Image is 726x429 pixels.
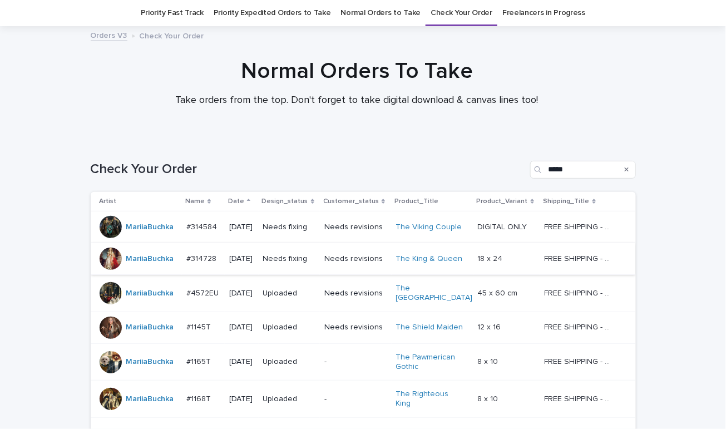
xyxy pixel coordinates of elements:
p: Design_status [262,195,308,208]
p: 45 x 60 cm [478,287,520,298]
h1: Check Your Order [91,161,526,177]
tr: MariiaBuchka #1145T#1145T [DATE]UploadedNeeds revisionsThe Shield Maiden 12 x 1612 x 16 FREE SHIP... [91,312,636,343]
a: The Shield Maiden [396,323,463,332]
p: FREE SHIPPING - preview in 1-2 business days, after your approval delivery will take 5-10 b.d. [545,252,616,264]
a: MariiaBuchka [126,289,174,298]
a: The Righteous King [396,389,466,408]
p: #1168T [186,392,213,404]
p: - [324,357,387,367]
p: Needs revisions [324,223,387,232]
p: 8 x 10 [478,392,501,404]
p: FREE SHIPPING - preview in 1-2 business days, after your approval delivery will take 5-10 b.d. [545,392,616,404]
p: Name [185,195,205,208]
p: FREE SHIPPING - preview in 1-2 business days, after your approval delivery will take 5-10 b.d. [545,320,616,332]
p: - [324,395,387,404]
a: MariiaBuchka [126,323,174,332]
p: Customer_status [323,195,379,208]
p: Product_Variant [477,195,528,208]
input: Search [530,161,636,179]
p: Needs fixing [263,223,316,232]
a: Orders V3 [91,28,127,41]
p: FREE SHIPPING - preview in 1-2 business days, after your approval delivery will take 5-10 b.d. [545,220,616,232]
p: 12 x 16 [478,320,503,332]
p: #314584 [186,220,219,232]
p: Needs fixing [263,254,316,264]
p: Shipping_Title [544,195,590,208]
a: The [GEOGRAPHIC_DATA] [396,284,473,303]
p: 18 x 24 [478,252,505,264]
a: MariiaBuchka [126,395,174,404]
a: The King & Queen [396,254,463,264]
p: Date [228,195,244,208]
a: MariiaBuchka [126,254,174,264]
p: [DATE] [229,289,254,298]
p: #314728 [186,252,219,264]
p: Artist [100,195,117,208]
p: #1165T [186,355,213,367]
p: [DATE] [229,254,254,264]
a: The Pawmerican Gothic [396,353,466,372]
p: Needs revisions [324,289,387,298]
p: Check Your Order [140,29,204,41]
tr: MariiaBuchka #314728#314728 [DATE]Needs fixingNeeds revisionsThe King & Queen 18 x 2418 x 24 FREE... [91,243,636,275]
p: Needs revisions [324,254,387,264]
p: [DATE] [229,395,254,404]
tr: MariiaBuchka #4572EU#4572EU [DATE]UploadedNeeds revisionsThe [GEOGRAPHIC_DATA] 45 x 60 cm45 x 60 ... [91,275,636,312]
p: #4572EU [186,287,221,298]
a: MariiaBuchka [126,223,174,232]
p: Uploaded [263,395,316,404]
p: Take orders from the top. Don't forget to take digital download & canvas lines too! [134,95,579,107]
p: FREE SHIPPING - preview in 1-2 business days, after your approval delivery will take 5-10 busines... [545,287,616,298]
p: #1145T [186,320,213,332]
p: [DATE] [229,323,254,332]
p: DIGITAL ONLY [478,220,530,232]
p: [DATE] [229,357,254,367]
a: MariiaBuchka [126,357,174,367]
tr: MariiaBuchka #314584#314584 [DATE]Needs fixingNeeds revisionsThe Viking Couple DIGITAL ONLYDIGITA... [91,211,636,243]
p: Uploaded [263,289,316,298]
p: [DATE] [229,223,254,232]
tr: MariiaBuchka #1165T#1165T [DATE]Uploaded-The Pawmerican Gothic 8 x 108 x 10 FREE SHIPPING - previ... [91,343,636,381]
tr: MariiaBuchka #1168T#1168T [DATE]Uploaded-The Righteous King 8 x 108 x 10 FREE SHIPPING - preview ... [91,381,636,418]
p: Product_Title [395,195,439,208]
a: The Viking Couple [396,223,462,232]
p: FREE SHIPPING - preview in 1-2 business days, after your approval delivery will take 5-10 b.d. [545,355,616,367]
h1: Normal Orders To Take [84,58,629,85]
p: 8 x 10 [478,355,501,367]
p: Uploaded [263,323,316,332]
p: Needs revisions [324,323,387,332]
p: Uploaded [263,357,316,367]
